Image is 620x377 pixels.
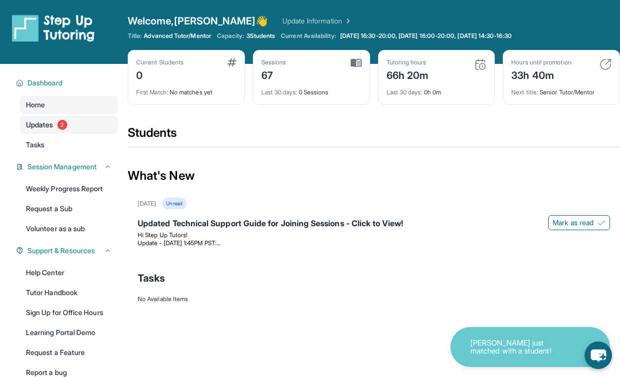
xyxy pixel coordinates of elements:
[20,180,118,198] a: Weekly Progress Report
[511,88,538,96] span: Next title :
[340,32,512,40] span: [DATE] 16:30-20:00, [DATE] 16:00-20:00, [DATE] 14:30-16:30
[511,82,612,96] div: Senior Tutor/Mentor
[138,271,165,285] span: Tasks
[387,88,422,96] span: Last 30 days :
[246,32,275,40] span: 3 Students
[474,58,486,70] img: card
[136,82,236,96] div: No matches yet
[23,246,112,256] button: Support & Resources
[511,58,571,66] div: Hours until promotion
[144,32,210,40] span: Advanced Tutor/Mentor
[20,116,118,134] a: Updates2
[387,66,429,82] div: 66h 20m
[342,16,352,26] img: Chevron Right
[138,295,610,303] div: No Available Items
[26,100,45,110] span: Home
[26,140,44,150] span: Tasks
[511,66,571,82] div: 33h 40m
[27,162,97,172] span: Session Management
[20,96,118,114] a: Home
[138,239,220,247] span: Update - [DATE] 1:45PM PST:
[20,324,118,342] a: Learning Portal Demo
[261,82,362,96] div: 0 Sessions
[138,231,188,239] span: Hi Step Up Tutors!
[138,200,156,208] div: [DATE]
[136,66,184,82] div: 0
[128,125,620,147] div: Students
[162,198,186,209] div: Unread
[553,218,594,228] span: Mark as read
[128,154,620,198] div: What's New
[261,58,286,66] div: Sessions
[26,120,53,130] span: Updates
[20,220,118,238] a: Volunteer as a sub
[338,32,514,40] a: [DATE] 16:30-20:00, [DATE] 16:00-20:00, [DATE] 14:30-16:30
[387,82,487,96] div: 0h 0m
[261,88,297,96] span: Last 30 days :
[128,14,268,28] span: Welcome, [PERSON_NAME] 👋
[20,200,118,218] a: Request a Sub
[23,78,112,88] button: Dashboard
[387,58,429,66] div: Tutoring hours
[20,136,118,154] a: Tasks
[281,32,336,40] span: Current Availability:
[351,58,362,67] img: card
[27,78,63,88] span: Dashboard
[20,264,118,282] a: Help Center
[128,32,142,40] span: Title:
[470,339,570,356] p: [PERSON_NAME] just matched with a student!
[261,66,286,82] div: 67
[598,219,606,227] img: Mark as read
[23,162,112,172] button: Session Management
[217,32,244,40] span: Capacity:
[20,304,118,322] a: Sign Up for Office Hours
[57,120,67,130] span: 2
[136,88,168,96] span: First Match :
[20,344,118,362] a: Request a Feature
[136,58,184,66] div: Current Students
[548,215,610,230] button: Mark as read
[282,16,352,26] a: Update Information
[227,58,236,66] img: card
[600,58,612,70] img: card
[20,284,118,302] a: Tutor Handbook
[27,246,95,256] span: Support & Resources
[12,14,95,42] img: logo
[585,342,612,369] button: chat-button
[138,217,610,231] div: Updated Technical Support Guide for Joining Sessions - Click to View!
